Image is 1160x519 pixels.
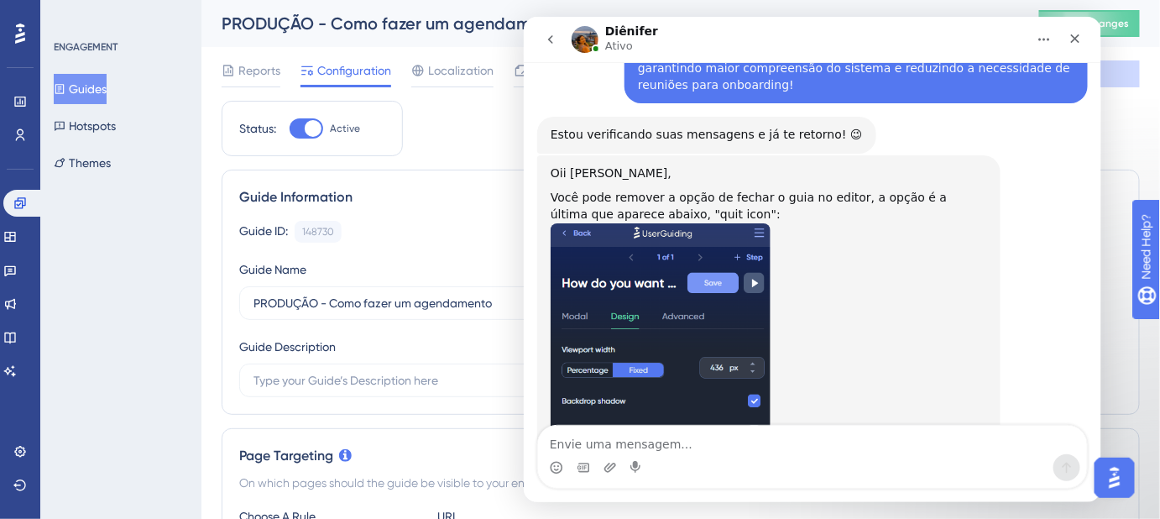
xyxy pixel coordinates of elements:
input: Type your Guide’s Name here [253,294,524,312]
button: Publish Changes [1039,10,1140,37]
span: Need Help? [39,4,105,24]
div: ENGAGEMENT [54,40,118,54]
div: Guide Description [239,337,336,357]
input: Type your Guide’s Description here [253,371,524,390]
span: Reports [238,60,280,81]
div: PRODUÇÃO - Como fazer um agendamento [222,12,997,35]
button: Enviar mensagem… [530,438,556,464]
div: Status: [239,118,276,139]
iframe: UserGuiding AI Assistant Launcher [1089,453,1140,503]
button: Themes [54,148,111,178]
div: 148730 [302,225,334,239]
div: On which pages should the guide be visible to your end users? [239,473,1122,493]
span: Localization [428,60,494,81]
button: Hotspots [54,111,116,141]
div: Guide ID: [239,221,288,243]
button: Guides [54,74,107,104]
span: Active [330,122,360,135]
div: Guide Name [239,259,306,280]
div: Page Targeting [239,446,1122,466]
span: Configuration [317,60,391,81]
div: Guide Information [239,187,1122,207]
iframe: Intercom live chat [524,17,1101,502]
